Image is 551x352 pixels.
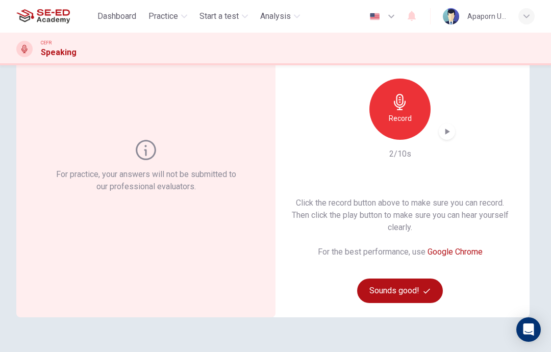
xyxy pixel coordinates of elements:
[93,7,140,26] button: Dashboard
[260,10,291,22] span: Analysis
[16,6,93,27] a: SE-ED Academy logo
[389,112,412,124] h6: Record
[16,6,70,27] img: SE-ED Academy logo
[368,13,381,20] img: en
[369,79,431,140] button: Record
[54,168,238,193] h6: For practice, your answers will not be submitted to our professional evaluators.
[199,10,239,22] span: Start a test
[516,317,541,342] div: Open Intercom Messenger
[443,8,459,24] img: Profile picture
[428,247,483,257] a: Google Chrome
[41,39,52,46] span: CEFR
[467,10,506,22] div: Apaporn U-khumpan
[195,7,252,26] button: Start a test
[318,246,483,258] h6: For the best performance, use
[97,10,136,22] span: Dashboard
[144,7,191,26] button: Practice
[41,46,77,59] h1: Speaking
[256,7,304,26] button: Analysis
[148,10,178,22] span: Practice
[287,197,513,234] h6: Click the record button above to make sure you can record. Then click the play button to make sur...
[389,148,411,160] h6: 2/10s
[357,279,443,303] button: Sounds good!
